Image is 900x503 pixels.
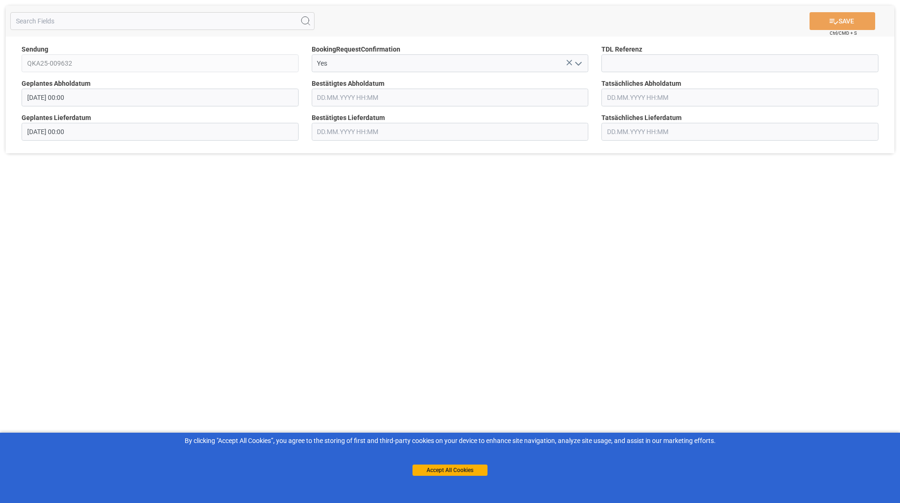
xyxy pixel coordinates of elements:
[312,79,384,89] span: Bestätigtes Abholdatum
[810,12,875,30] button: SAVE
[312,113,385,123] span: Bestätigtes Lieferdatum
[312,89,589,106] input: DD.MM.YYYY HH:MM
[22,123,299,141] input: DD.MM.YYYY HH:MM
[312,123,589,141] input: DD.MM.YYYY HH:MM
[312,45,400,54] span: BookingRequestConfirmation
[601,123,878,141] input: DD.MM.YYYY HH:MM
[601,89,878,106] input: DD.MM.YYYY HH:MM
[571,56,585,71] button: open menu
[601,79,681,89] span: Tatsächliches Abholdatum
[22,45,48,54] span: Sendung
[412,465,487,476] button: Accept All Cookies
[10,12,315,30] input: Search Fields
[601,45,642,54] span: TDL Referenz
[22,89,299,106] input: DD.MM.YYYY HH:MM
[22,79,90,89] span: Geplantes Abholdatum
[830,30,857,37] span: Ctrl/CMD + S
[601,113,682,123] span: Tatsächliches Lieferdatum
[7,436,893,446] div: By clicking "Accept All Cookies”, you agree to the storing of first and third-party cookies on yo...
[22,113,91,123] span: Geplantes Lieferdatum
